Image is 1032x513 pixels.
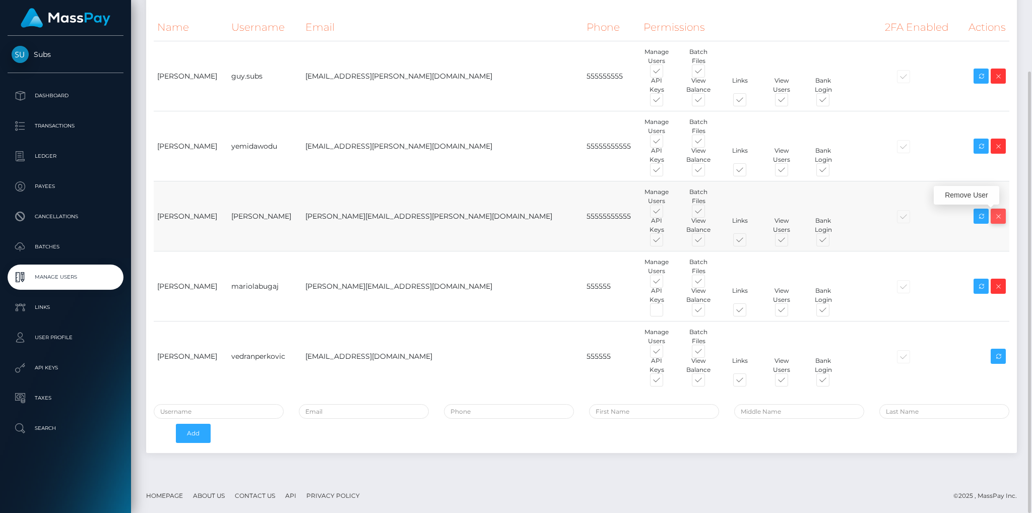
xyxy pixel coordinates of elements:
p: Ledger [12,149,119,164]
div: Bank Login [802,76,844,94]
div: Links [719,356,761,374]
td: 555555 [583,251,640,322]
div: Bank Login [802,146,844,164]
div: Batch Files [678,47,720,66]
th: Name [154,14,228,41]
a: About Us [189,488,229,503]
div: Batch Files [678,328,720,346]
a: Homepage [142,488,187,503]
div: View Users [761,286,803,304]
a: Search [8,416,123,441]
div: API Keys [636,286,678,304]
a: Cancellations [8,204,123,229]
p: Payees [12,179,119,194]
div: API Keys [636,216,678,234]
a: Dashboard [8,83,123,108]
td: 55555555555 [583,111,640,181]
td: [PERSON_NAME] [154,111,228,181]
div: Links [719,216,761,234]
div: View Balance [678,146,720,164]
div: View Balance [678,286,720,304]
a: Batches [8,234,123,260]
div: View Balance [678,76,720,94]
td: [PERSON_NAME] [154,251,228,322]
td: [PERSON_NAME] [228,181,302,251]
td: 55555555555 [583,181,640,251]
input: First Name [589,404,719,419]
p: Cancellations [12,209,119,224]
p: Dashboard [12,88,119,103]
td: [EMAIL_ADDRESS][DOMAIN_NAME] [302,322,583,392]
a: Transactions [8,113,123,139]
div: Manage Users [636,47,678,66]
p: User Profile [12,330,119,345]
td: [PERSON_NAME][EMAIL_ADDRESS][DOMAIN_NAME] [302,251,583,322]
div: Manage Users [636,187,678,206]
div: API Keys [636,76,678,94]
td: [PERSON_NAME] [154,322,228,392]
a: Taxes [8,386,123,411]
div: View Users [761,76,803,94]
input: Email [299,404,429,419]
input: Last Name [879,404,1009,419]
td: vedranperkovic [228,322,302,392]
div: Manage Users [636,328,678,346]
div: View Users [761,146,803,164]
a: API Keys [8,355,123,380]
p: Search [12,421,119,436]
div: View Balance [678,356,720,374]
td: [EMAIL_ADDRESS][PERSON_NAME][DOMAIN_NAME] [302,111,583,181]
th: Phone [583,14,640,41]
div: Manage Users [636,117,678,136]
td: mariolabugaj [228,251,302,322]
div: Remove User [934,186,999,205]
div: API Keys [636,356,678,374]
td: 555555 [583,322,640,392]
img: Subs [12,46,29,63]
a: Privacy Policy [302,488,364,503]
div: Bank Login [802,216,844,234]
th: Username [228,14,302,41]
a: Payees [8,174,123,199]
a: User Profile [8,325,123,350]
a: API [281,488,300,503]
div: Manage Users [636,258,678,276]
a: Contact Us [231,488,279,503]
div: View Users [761,356,803,374]
div: Links [719,286,761,304]
div: Batch Files [678,258,720,276]
th: Email [302,14,583,41]
p: Batches [12,239,119,254]
button: Add [176,424,211,443]
div: Batch Files [678,117,720,136]
p: Transactions [12,118,119,134]
input: Phone [444,404,574,419]
p: Links [12,300,119,315]
a: Manage Users [8,265,123,290]
td: yemidawodu [228,111,302,181]
div: Bank Login [802,356,844,374]
a: Ledger [8,144,123,169]
th: Permissions [640,14,881,41]
p: API Keys [12,360,119,375]
a: Links [8,295,123,320]
td: [PERSON_NAME][EMAIL_ADDRESS][PERSON_NAME][DOMAIN_NAME] [302,181,583,251]
p: Taxes [12,391,119,406]
img: MassPay Logo [21,8,110,28]
span: Subs [8,50,123,59]
p: Manage Users [12,270,119,285]
th: Actions [960,14,1009,41]
input: Middle Name [734,404,864,419]
div: Links [719,76,761,94]
div: Bank Login [802,286,844,304]
div: View Users [761,216,803,234]
input: Username [154,404,284,419]
div: © 2025 , MassPay Inc. [953,490,1024,501]
div: Links [719,146,761,164]
td: [PERSON_NAME] [154,41,228,111]
th: 2FA Enabled [881,14,960,41]
td: [EMAIL_ADDRESS][PERSON_NAME][DOMAIN_NAME] [302,41,583,111]
td: guy.subs [228,41,302,111]
div: View Balance [678,216,720,234]
td: [PERSON_NAME] [154,181,228,251]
